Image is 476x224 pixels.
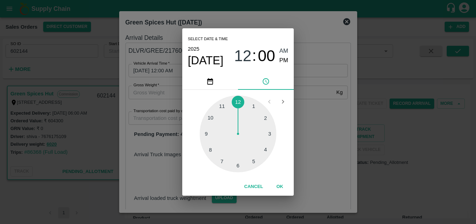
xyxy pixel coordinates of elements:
button: AM [279,46,289,56]
button: PM [279,56,289,65]
button: OK [269,181,291,193]
span: Select date & time [188,34,228,44]
button: 00 [258,46,275,65]
button: Open next view [276,95,290,108]
button: [DATE] [188,53,223,67]
span: : [252,46,256,65]
span: 12 [234,47,252,65]
button: pick time [238,73,294,90]
span: 00 [258,47,275,65]
button: Cancel [241,181,266,193]
button: pick date [182,73,238,90]
button: 12 [234,46,252,65]
button: 2025 [188,44,199,53]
